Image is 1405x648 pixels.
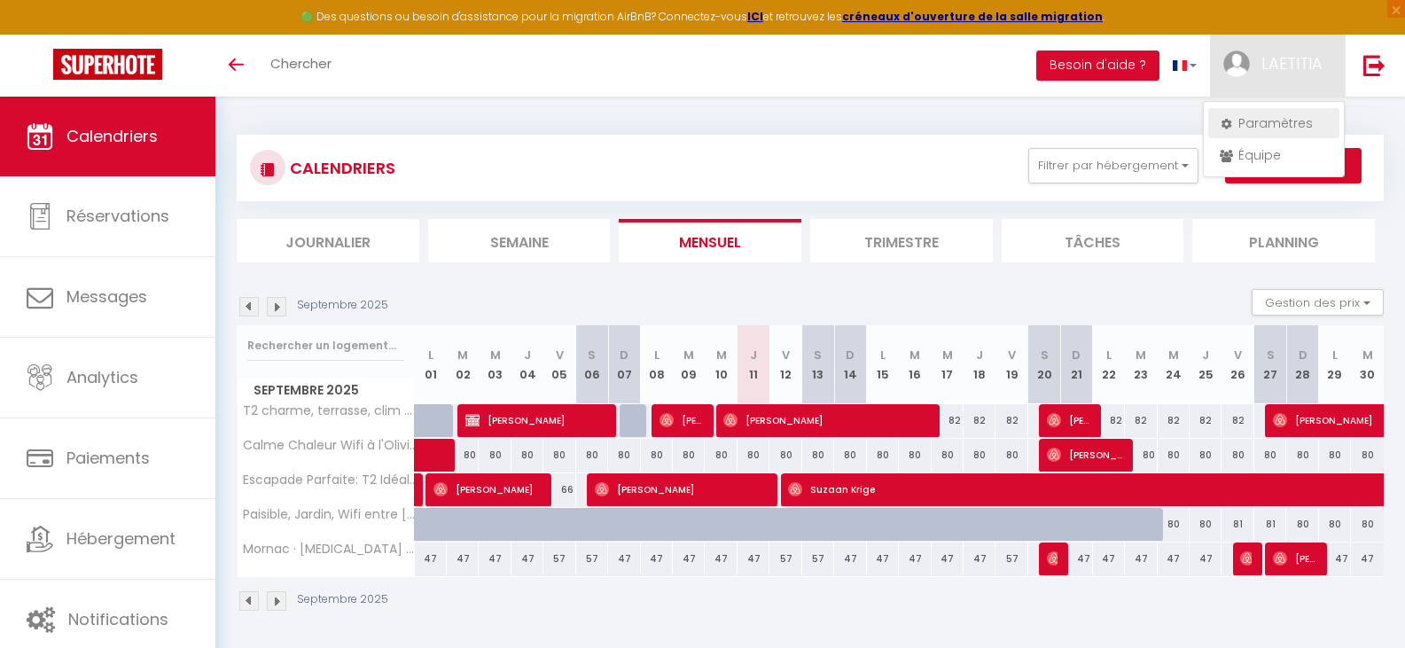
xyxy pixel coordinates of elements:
abbr: M [1168,347,1179,363]
th: 09 [673,325,705,404]
div: 47 [1093,543,1125,575]
span: Paisible, Jardin, Wifi entre [GEOGRAPHIC_DATA] et [GEOGRAPHIC_DATA] [240,508,418,521]
span: Septembre 2025 [238,378,414,403]
div: 47 [834,543,866,575]
abbr: S [814,347,822,363]
th: 16 [899,325,931,404]
a: Équipe [1208,140,1339,170]
th: 15 [867,325,899,404]
abbr: V [1234,347,1242,363]
abbr: V [782,347,790,363]
div: 57 [543,543,575,575]
div: 80 [1286,439,1318,472]
th: 24 [1158,325,1190,404]
div: 57 [995,543,1027,575]
span: Hébergement [66,527,176,550]
th: 28 [1286,325,1318,404]
th: 23 [1125,325,1157,404]
div: 80 [705,439,737,472]
span: [PERSON_NAME] [465,403,607,437]
span: Notifications [68,608,168,630]
span: [PERSON_NAME] [660,403,703,437]
abbr: L [880,347,886,363]
a: créneaux d'ouverture de la salle migration [842,9,1103,24]
span: [PERSON_NAME] [723,403,931,437]
abbr: L [1106,347,1112,363]
div: 82 [1222,404,1253,437]
abbr: J [750,347,757,363]
abbr: D [1072,347,1081,363]
abbr: D [846,347,855,363]
div: 47 [899,543,931,575]
abbr: S [1267,347,1275,363]
th: 08 [641,325,673,404]
li: Tâches [1002,219,1184,262]
th: 21 [1060,325,1092,404]
div: 80 [932,439,964,472]
abbr: M [457,347,468,363]
th: 02 [447,325,479,404]
span: [PERSON_NAME] [1240,542,1251,575]
div: 47 [608,543,640,575]
span: Calendriers [66,125,158,147]
abbr: S [588,347,596,363]
span: [PERSON_NAME] [1047,542,1058,575]
div: 80 [1190,439,1222,472]
iframe: Chat [1330,568,1392,635]
span: [PERSON_NAME] [595,472,769,506]
div: 80 [1351,439,1384,472]
th: 18 [964,325,995,404]
div: 47 [479,543,511,575]
div: 47 [1351,543,1384,575]
abbr: M [716,347,727,363]
div: 47 [1125,543,1157,575]
div: 82 [1125,404,1157,437]
th: 10 [705,325,737,404]
span: [PERSON_NAME] [433,472,542,506]
p: Septembre 2025 [297,591,388,608]
input: Rechercher un logement... [247,330,404,362]
th: 13 [802,325,834,404]
img: ... [1223,51,1250,77]
th: 26 [1222,325,1253,404]
th: 04 [511,325,543,404]
button: Ouvrir le widget de chat LiveChat [14,7,67,60]
div: 80 [1158,439,1190,472]
div: 81 [1254,508,1286,541]
span: LAETITIA [1261,52,1323,74]
th: 01 [415,325,447,404]
div: 80 [1158,508,1190,541]
th: 27 [1254,325,1286,404]
a: ICI [747,9,763,24]
a: ... LAETITIA [1210,35,1345,97]
th: 12 [769,325,801,404]
div: 47 [964,543,995,575]
span: [PERSON_NAME] [1273,542,1316,575]
div: 47 [1158,543,1190,575]
div: 80 [1125,439,1157,472]
abbr: V [1008,347,1016,363]
div: 80 [964,439,995,472]
abbr: L [1332,347,1338,363]
div: 57 [802,543,834,575]
img: logout [1363,54,1385,76]
div: 47 [1060,543,1092,575]
div: 47 [641,543,673,575]
div: 47 [932,543,964,575]
div: 80 [1222,439,1253,472]
div: 80 [479,439,511,472]
div: 80 [576,439,608,472]
th: 11 [738,325,769,404]
th: 29 [1319,325,1351,404]
span: Calme Chaleur Wifi à l'Olivier [240,439,418,452]
th: 22 [1093,325,1125,404]
th: 05 [543,325,575,404]
div: 80 [995,439,1027,472]
div: 80 [802,439,834,472]
abbr: V [556,347,564,363]
abbr: M [942,347,953,363]
th: 19 [995,325,1027,404]
div: 81 [1222,508,1253,541]
div: 80 [1351,508,1384,541]
span: [PERSON_NAME] [1047,438,1123,472]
